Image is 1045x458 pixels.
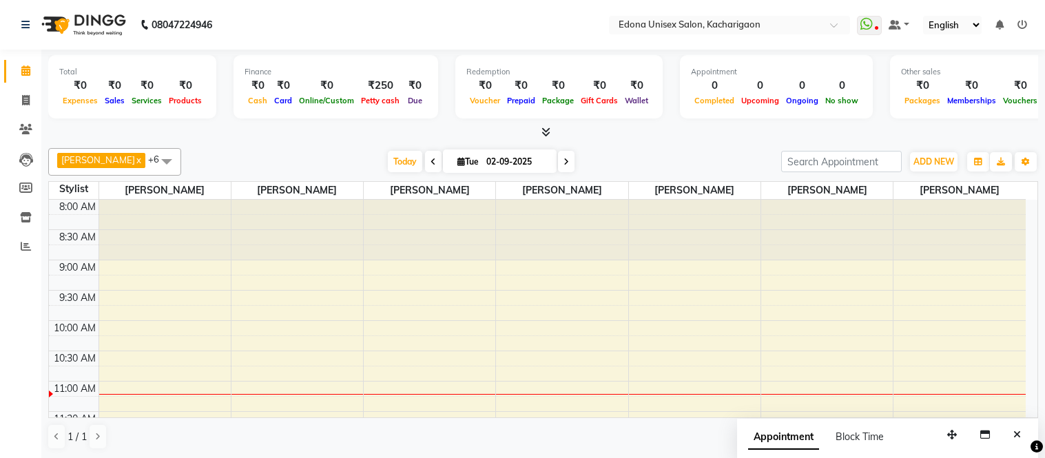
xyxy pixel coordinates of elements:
span: [PERSON_NAME] [629,182,761,199]
div: 0 [738,78,783,94]
span: Online/Custom [296,96,358,105]
div: ₹0 [59,78,101,94]
span: Today [388,151,422,172]
div: ₹0 [101,78,128,94]
span: Gift Cards [577,96,621,105]
div: ₹0 [466,78,504,94]
span: Cash [245,96,271,105]
div: Finance [245,66,427,78]
span: [PERSON_NAME] [61,154,135,165]
b: 08047224946 [152,6,212,44]
div: Stylist [49,182,99,196]
span: Sales [101,96,128,105]
div: ₹0 [539,78,577,94]
span: Expenses [59,96,101,105]
div: ₹0 [296,78,358,94]
span: 1 / 1 [68,430,87,444]
img: logo [35,6,130,44]
span: Ongoing [783,96,822,105]
span: Memberships [944,96,1000,105]
span: Block Time [836,430,884,443]
div: 10:00 AM [51,321,99,335]
div: ₹0 [1000,78,1041,94]
div: 11:30 AM [51,412,99,426]
span: Due [404,96,426,105]
div: 8:00 AM [56,200,99,214]
div: 9:30 AM [56,291,99,305]
span: Completed [691,96,738,105]
span: Prepaid [504,96,539,105]
span: ADD NEW [913,156,954,167]
div: ₹0 [577,78,621,94]
span: Card [271,96,296,105]
span: [PERSON_NAME] [231,182,363,199]
input: 2025-09-02 [482,152,551,172]
span: Wallet [621,96,652,105]
span: [PERSON_NAME] [761,182,893,199]
span: Petty cash [358,96,403,105]
span: Upcoming [738,96,783,105]
button: ADD NEW [910,152,958,171]
div: ₹250 [358,78,403,94]
span: Services [128,96,165,105]
div: ₹0 [271,78,296,94]
div: 0 [822,78,862,94]
input: Search Appointment [781,151,902,172]
div: Appointment [691,66,862,78]
div: ₹0 [504,78,539,94]
span: Package [539,96,577,105]
div: 8:30 AM [56,230,99,244]
div: Total [59,66,205,78]
a: x [135,154,141,165]
div: 10:30 AM [51,351,99,366]
span: Vouchers [1000,96,1041,105]
div: ₹0 [165,78,205,94]
span: [PERSON_NAME] [364,182,495,199]
div: 0 [783,78,822,94]
span: No show [822,96,862,105]
span: Packages [901,96,944,105]
span: Appointment [748,425,819,450]
div: ₹0 [944,78,1000,94]
span: Products [165,96,205,105]
div: 9:00 AM [56,260,99,275]
span: +6 [148,154,169,165]
span: [PERSON_NAME] [496,182,628,199]
span: [PERSON_NAME] [893,182,1026,199]
span: Voucher [466,96,504,105]
div: Redemption [466,66,652,78]
div: ₹0 [901,78,944,94]
div: 11:00 AM [51,382,99,396]
span: Tue [454,156,482,167]
span: [PERSON_NAME] [99,182,231,199]
div: ₹0 [403,78,427,94]
button: Close [1007,424,1027,446]
div: ₹0 [128,78,165,94]
div: ₹0 [621,78,652,94]
div: 0 [691,78,738,94]
div: ₹0 [245,78,271,94]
